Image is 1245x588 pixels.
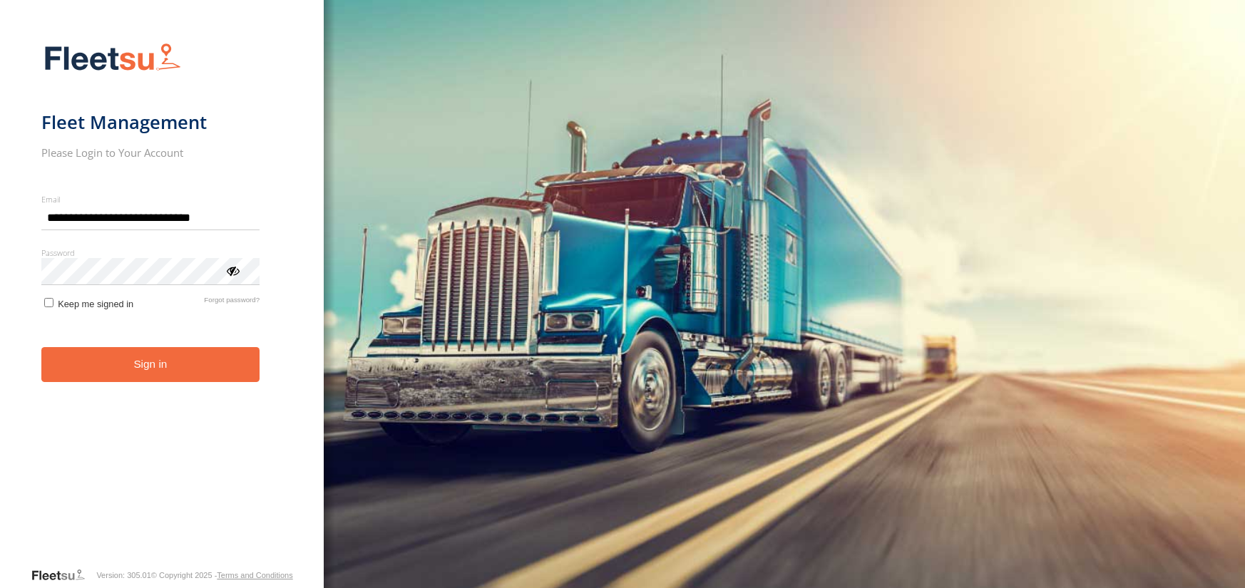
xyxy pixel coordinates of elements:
[96,571,150,579] div: Version: 305.01
[31,568,96,582] a: Visit our Website
[41,347,260,382] button: Sign in
[41,110,260,134] h1: Fleet Management
[44,298,53,307] input: Keep me signed in
[225,263,240,277] div: ViewPassword
[41,34,283,567] form: main
[41,247,260,258] label: Password
[204,296,260,309] a: Forgot password?
[41,145,260,160] h2: Please Login to Your Account
[151,571,293,579] div: © Copyright 2025 -
[41,194,260,205] label: Email
[217,571,292,579] a: Terms and Conditions
[41,40,184,76] img: Fleetsu
[58,299,133,309] span: Keep me signed in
